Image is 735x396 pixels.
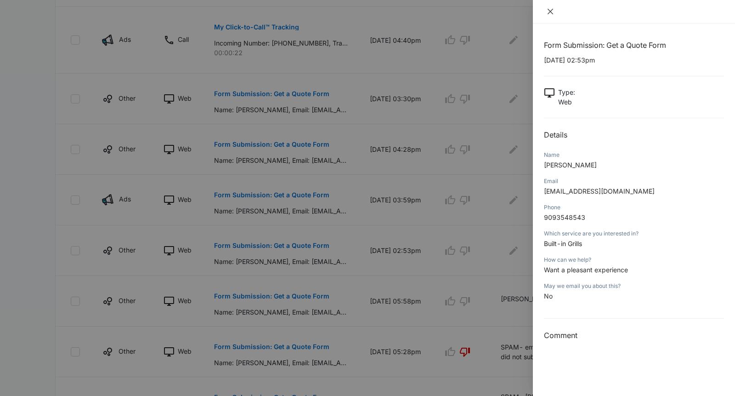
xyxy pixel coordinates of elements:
[544,203,724,212] div: Phone
[544,282,724,290] div: May we email you about this?
[544,40,724,51] h1: Form Submission: Get a Quote Form
[544,266,628,274] span: Want a pleasant experience
[544,330,724,341] h3: Comment
[544,213,585,221] span: 9093548543
[544,230,724,238] div: Which service are you interested in?
[547,8,554,15] span: close
[558,97,575,107] p: Web
[544,55,724,65] p: [DATE] 02:53pm
[544,151,724,159] div: Name
[544,187,655,195] span: [EMAIL_ADDRESS][DOMAIN_NAME]
[544,240,582,247] span: Built-in Grills
[544,129,724,140] h2: Details
[544,177,724,185] div: Email
[544,292,553,300] span: No
[544,256,724,264] div: How can we help?
[544,7,557,16] button: Close
[544,161,597,169] span: [PERSON_NAME]
[558,87,575,97] p: Type :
